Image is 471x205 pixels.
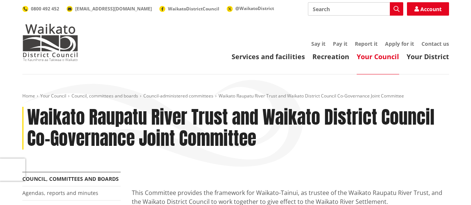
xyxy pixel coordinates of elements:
a: Services and facilities [232,52,305,61]
h1: Waikato Raupatu River Trust and Waikato District Council Co-Governance Joint Committee [27,107,449,150]
a: Account [407,2,449,16]
nav: breadcrumb [22,93,449,99]
a: Your District [407,52,449,61]
a: Report it [355,40,378,47]
a: Home [22,93,35,99]
a: Apply for it [385,40,414,47]
a: Your Council [40,93,66,99]
input: Search input [308,2,403,16]
a: Your Council [357,52,399,61]
a: Say it [311,40,325,47]
span: Waikato Raupatu River Trust and Waikato District Council Co-Governance Joint Committee [219,93,404,99]
a: WaikatoDistrictCouncil [159,6,219,12]
a: Pay it [333,40,347,47]
a: Council, committees and boards [71,93,138,99]
a: 0800 492 452 [22,6,59,12]
a: Agendas, reports and minutes [22,189,98,196]
a: Recreation [312,52,349,61]
a: Contact us [421,40,449,47]
a: Council-administered committees [143,93,213,99]
span: [EMAIL_ADDRESS][DOMAIN_NAME] [75,6,152,12]
a: [EMAIL_ADDRESS][DOMAIN_NAME] [67,6,152,12]
a: @WaikatoDistrict [227,5,274,12]
a: Council, committees and boards [22,175,119,182]
span: @WaikatoDistrict [235,5,274,12]
img: Waikato District Council - Te Kaunihera aa Takiwaa o Waikato [22,24,78,61]
span: WaikatoDistrictCouncil [168,6,219,12]
span: 0800 492 452 [31,6,59,12]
